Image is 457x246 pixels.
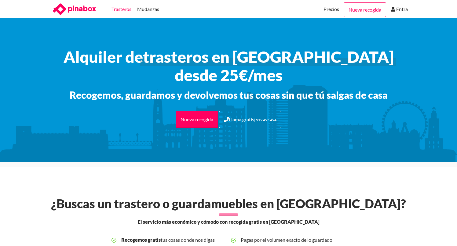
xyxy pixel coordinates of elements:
[45,89,412,101] h3: Recogemos, guardamos y devolvemos tus cosas sin que tú salgas de casa
[45,48,412,84] h1: Alquiler de desde 25€/mes
[138,218,320,226] span: El servicio más económico y cómodo con recogida gratis en [GEOGRAPHIC_DATA]
[241,235,345,244] span: Pagas por el volumen exacto de lo guardado
[121,237,161,243] b: Recogemos gratis
[176,111,218,128] a: Nueva recogida
[426,217,457,246] div: Widget de chat
[254,118,276,122] small: | 919 495 494
[219,111,281,128] a: Llama gratis| 919 495 494
[143,48,394,66] span: trasteros en [GEOGRAPHIC_DATA]
[344,2,386,17] a: Nueva recogida
[426,217,457,246] iframe: Chat Widget
[48,196,409,211] h2: ¿Buscas un trastero o guardamuebles en [GEOGRAPHIC_DATA]?
[121,235,226,244] span: tus cosas donde nos digas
